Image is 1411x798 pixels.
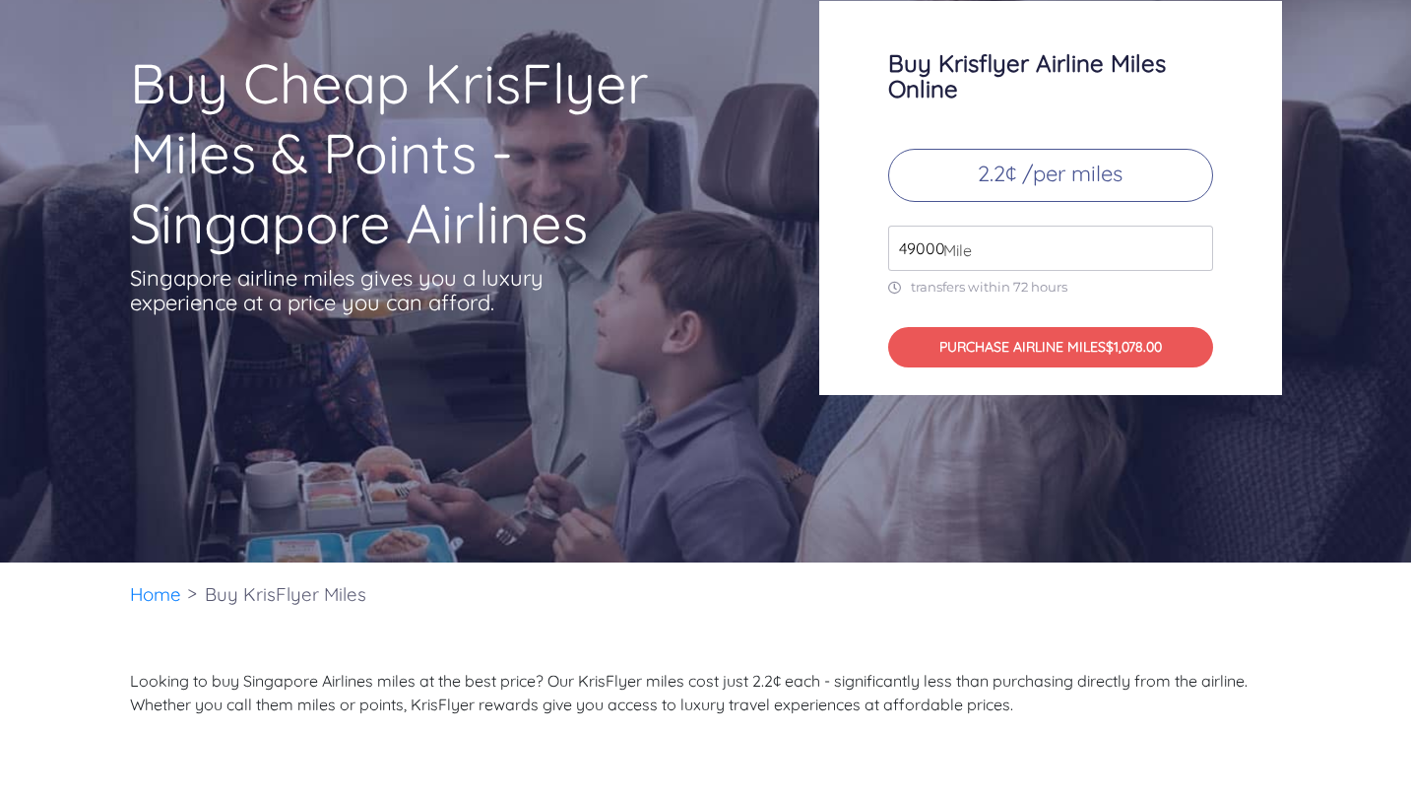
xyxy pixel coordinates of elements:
[130,266,573,315] p: Singapore airline miles gives you a luxury experience at a price you can afford.
[888,149,1213,202] p: 2.2¢ /per miles
[130,582,181,606] a: Home
[130,48,742,258] h1: Buy Cheap KrisFlyer Miles & Points - Singapore Airlines
[888,50,1213,101] h3: Buy Krisflyer Airline Miles Online
[888,279,1213,296] p: transfers within 72 hours
[195,563,376,627] li: Buy KrisFlyer Miles
[888,327,1213,367] button: PURCHASE AIRLINE MILES$1,078.00
[1106,338,1162,356] span: $1,078.00
[130,669,1282,716] p: Looking to buy Singapore Airlines miles at the best price? Our KrisFlyer miles cost just 2.2¢ eac...
[933,238,972,262] span: Mile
